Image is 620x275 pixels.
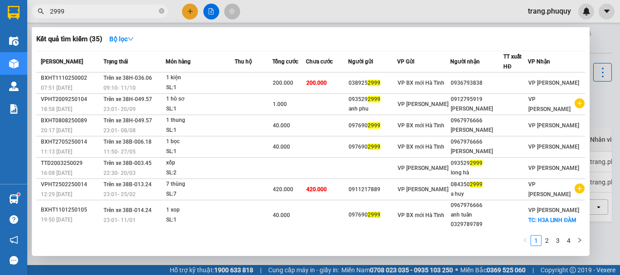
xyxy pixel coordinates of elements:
div: BXHT1110250002 [41,73,101,83]
span: 11:13 [DATE] [41,149,72,155]
span: Trên xe 38B-014.24 [103,207,152,213]
div: 7 thùng [166,179,234,189]
span: notification [10,236,18,244]
div: VPHT2009250104 [41,95,101,104]
div: 038925 [349,78,397,88]
div: 093529 [349,95,397,104]
button: left [520,235,531,246]
div: SL: 1 [166,215,234,225]
span: 23:01 - 08/08 [103,127,136,134]
span: down [128,36,134,42]
strong: Bộ lọc [109,35,134,43]
span: 09:10 - 11/10 [103,85,136,91]
span: VP [PERSON_NAME] [528,80,579,86]
span: 2999 [470,181,482,188]
span: 40.000 [273,122,290,129]
div: 1 kiện [166,73,234,83]
span: [PERSON_NAME] [41,58,83,65]
span: 20:17 [DATE] [41,127,72,134]
div: 097690 [349,121,397,130]
div: 1 bọc [166,137,234,147]
span: 2999 [368,96,380,102]
input: Tìm tên, số ĐT hoặc mã đơn [50,6,157,16]
div: 097690 [349,210,397,220]
a: 2 [542,236,552,246]
div: 0936793838 [451,78,503,88]
div: SL: 2 [166,168,234,178]
div: SL: 7 [166,189,234,199]
div: 0967976666 [451,116,503,125]
div: [PERSON_NAME] [451,125,503,135]
span: VP [PERSON_NAME] [528,181,571,198]
div: BXHT0808250089 [41,116,101,125]
span: 1.000 [273,101,287,107]
span: 11:50 - 27/05 [103,149,136,155]
div: SL: 1 [166,125,234,135]
span: VP [PERSON_NAME] [528,144,579,150]
span: 18:58 [DATE] [41,106,72,112]
li: Previous Page [520,235,531,246]
img: warehouse-icon [9,36,19,46]
span: 420.000 [273,186,293,193]
span: 2999 [368,122,380,129]
span: Trạng thái [103,58,128,65]
span: VP BX mới Hà Tĩnh [398,80,444,86]
span: VP Gửi [397,58,414,65]
img: warehouse-icon [9,59,19,68]
span: 23:01 - 20/09 [103,106,136,112]
span: VP BX mới Hà Tĩnh [398,122,444,129]
div: TTD2003250029 [41,159,101,168]
span: Người nhận [450,58,480,65]
div: 1 thung [166,116,234,125]
a: 3 [553,236,563,246]
span: message [10,256,18,265]
div: 0912795919 [451,95,503,104]
div: VPHT2502250014 [41,180,101,189]
span: Món hàng [166,58,191,65]
div: 0967976666 [451,137,503,147]
span: 2999 [470,160,482,166]
span: plus-circle [575,183,585,193]
div: 0911217889 [349,185,397,194]
span: plus-circle [575,98,585,108]
span: Người gửi [348,58,373,65]
span: 12:29 [DATE] [41,191,72,198]
div: [PERSON_NAME] [451,104,503,114]
li: Next Page [574,235,585,246]
span: right [577,237,582,243]
div: [PERSON_NAME] [451,147,503,156]
span: VP Nhận [528,58,550,65]
span: VP BX mới Hà Tĩnh [398,212,444,218]
div: 097690 [349,142,397,152]
button: Bộ lọcdown [102,32,141,46]
div: SL: 1 [166,147,234,157]
span: close-circle [159,8,164,14]
h3: Kết quả tìm kiếm ( 35 ) [36,34,102,44]
div: BXHT2705250014 [41,137,101,147]
span: 200.000 [273,80,293,86]
div: 1 hò sơ [166,94,234,104]
div: SL: 1 [166,104,234,114]
div: anh phu [349,104,397,114]
div: xốp [166,158,234,168]
span: 420.000 [306,186,327,193]
span: 07:51 [DATE] [41,85,72,91]
span: VP [PERSON_NAME] [398,101,448,107]
div: SL: 1 [166,83,234,93]
span: 2999 [368,212,380,218]
span: TC: H3A LINH ĐÀM [528,217,576,223]
img: warehouse-icon [9,194,19,204]
div: long hà [451,168,503,178]
span: Trên xe 38H-049.57 [103,117,152,124]
span: 19:50 [DATE] [41,217,72,223]
span: Trên xe 38H-049.57 [103,96,152,102]
span: Trên xe 38B-013.24 [103,181,152,188]
span: VP BX mới Hà Tĩnh [398,144,444,150]
a: 1 [531,236,541,246]
button: right [574,235,585,246]
span: 16:08 [DATE] [41,170,72,176]
span: 2999 [368,80,380,86]
li: 4 [563,235,574,246]
span: Trên xe 38H-036.06 [103,75,152,81]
